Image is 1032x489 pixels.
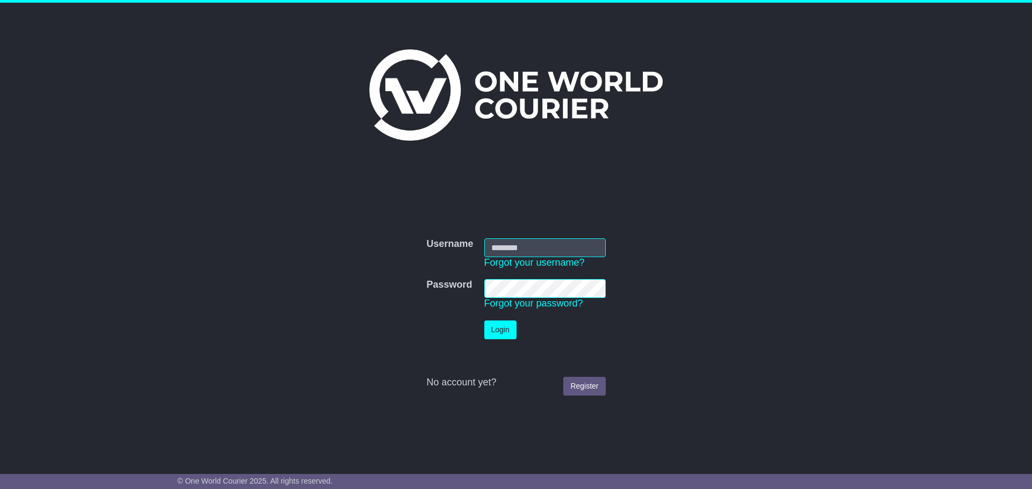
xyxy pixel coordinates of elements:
div: No account yet? [426,377,605,389]
a: Forgot your username? [484,257,585,268]
img: One World [369,49,663,141]
span: © One World Courier 2025. All rights reserved. [177,477,333,485]
a: Register [563,377,605,396]
label: Username [426,238,473,250]
label: Password [426,279,472,291]
a: Forgot your password? [484,298,583,309]
button: Login [484,320,517,339]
